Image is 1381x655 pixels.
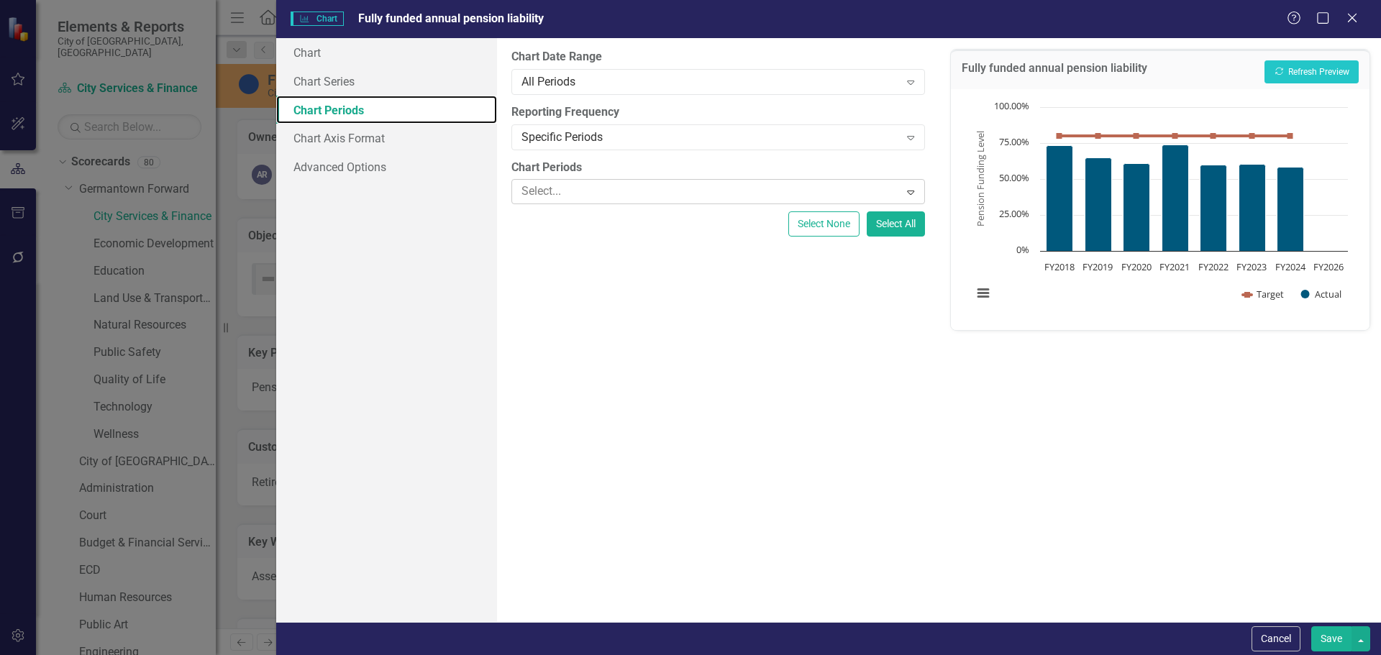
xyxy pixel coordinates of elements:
[1133,133,1139,139] path: FY2020, 80. Target.
[1236,260,1267,273] text: FY2023
[973,283,993,303] button: View chart menu, Chart
[999,171,1029,184] text: 50.00%
[1252,626,1300,651] button: Cancel
[276,67,497,96] a: Chart Series
[1085,157,1111,251] path: FY2019, 64.62. Actual.
[276,124,497,152] a: Chart Axis Format
[1200,165,1226,251] path: FY2022, 59.73. Actual.
[867,211,925,237] button: Select All
[965,100,1355,316] div: Chart. Highcharts interactive chart.
[965,100,1355,316] svg: Interactive chart
[511,160,924,176] label: Chart Periods
[1121,260,1151,273] text: FY2020
[1210,133,1216,139] path: FY2022, 80. Target.
[1056,133,1293,139] g: Target, series 1 of 2. Line with 8 data points.
[1301,288,1341,301] button: Show Actual
[999,135,1029,148] text: 75.00%
[521,129,899,145] div: Specific Periods
[994,99,1029,112] text: 100.00%
[788,211,860,237] button: Select None
[1311,626,1352,651] button: Save
[1287,133,1293,139] path: FY2024, 80. Target.
[1046,145,1072,251] path: FY2018, 73.38. Actual.
[1056,133,1062,139] path: FY2018, 80. Target.
[511,49,924,65] label: Chart Date Range
[276,152,497,181] a: Advanced Options
[1095,133,1100,139] path: FY2019, 80. Target.
[1044,260,1074,273] text: FY2018
[1123,163,1149,251] path: FY2020, 60.53. Actual.
[291,12,344,26] span: Chart
[1172,133,1177,139] path: FY2021, 80. Target.
[276,96,497,124] a: Chart Periods
[1198,260,1228,273] text: FY2022
[1159,260,1190,273] text: FY2021
[358,12,544,25] span: Fully funded annual pension liability
[276,38,497,67] a: Chart
[1046,107,1329,252] g: Actual, series 2 of 2. Bar series with 8 bars.
[1083,260,1113,273] text: FY2019
[1243,288,1285,301] button: Show Target
[511,104,924,121] label: Reporting Frequency
[1275,260,1305,273] text: FY2024
[1313,260,1344,273] text: FY2026
[1239,164,1265,251] path: FY2023, 60.5. Actual.
[1162,145,1188,251] path: FY2021, 73.76. Actual.
[999,207,1029,220] text: 25.00%
[962,62,1147,79] h3: Fully funded annual pension liability
[974,131,987,226] text: Pension Funding Level
[1249,133,1254,139] path: FY2023, 80. Target.
[1016,243,1029,256] text: 0%
[1277,167,1303,251] path: FY2024, 58.3. Actual.
[1264,60,1359,83] button: Refresh Preview
[521,73,899,90] div: All Periods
